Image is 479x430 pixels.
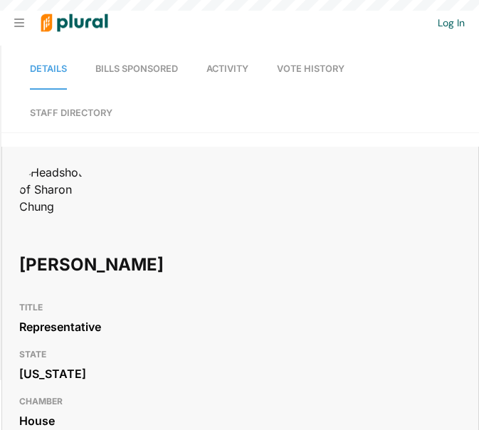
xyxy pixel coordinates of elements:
[206,49,248,90] a: Activity
[206,63,248,74] span: Activity
[438,16,465,29] a: Log In
[30,49,67,90] a: Details
[19,316,461,337] div: Representative
[19,299,461,316] h3: TITLE
[19,243,285,286] h1: [PERSON_NAME]
[19,346,461,363] h3: STATE
[277,49,344,90] a: Vote History
[19,164,90,215] img: Headshot of Sharon Chung
[277,63,344,74] span: Vote History
[30,1,119,46] img: Logo for Plural
[95,63,178,74] span: Bills Sponsored
[30,93,112,132] a: Staff Directory
[95,49,178,90] a: Bills Sponsored
[30,63,67,74] span: Details
[19,363,461,384] div: [US_STATE]
[19,393,461,410] h3: CHAMBER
